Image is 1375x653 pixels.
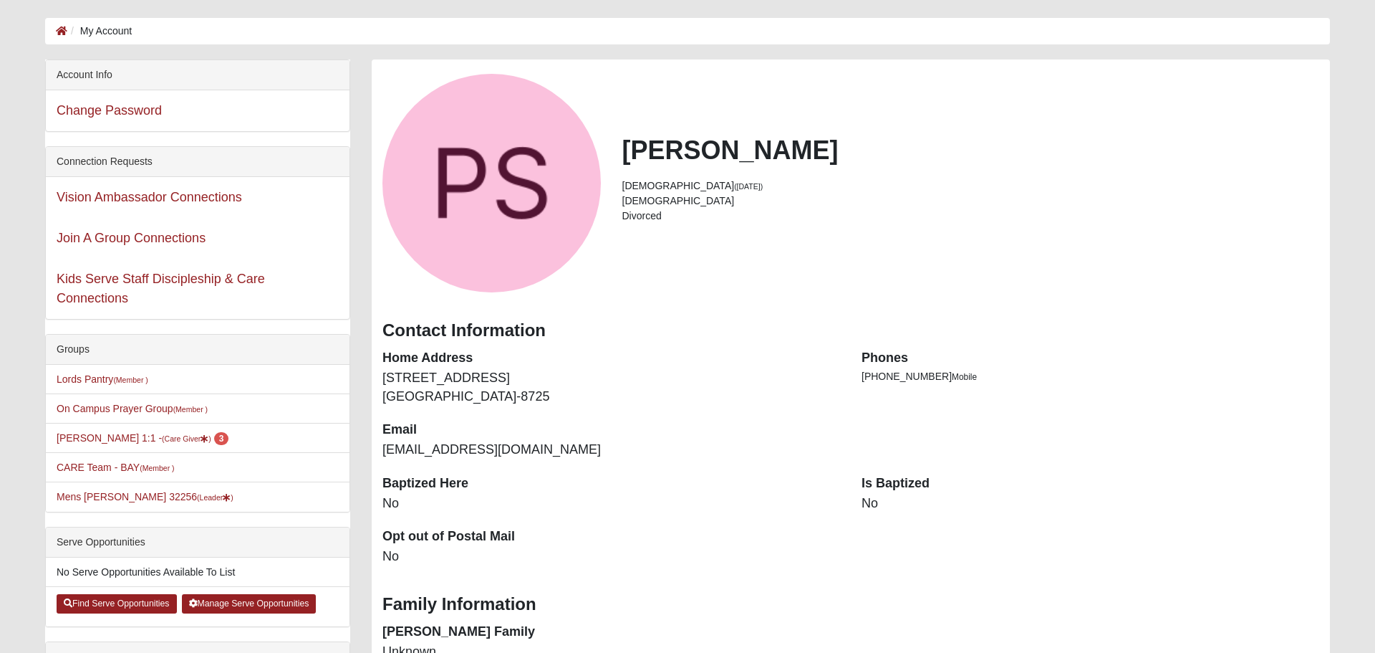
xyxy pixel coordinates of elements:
[57,190,242,204] a: Vision Ambassador Connections
[622,178,1320,194] li: [DEMOGRAPHIC_DATA]
[862,475,1319,493] dt: Is Baptized
[734,182,763,191] small: ([DATE])
[382,320,1319,341] h3: Contact Information
[57,231,206,245] a: Join A Group Connections
[57,373,148,385] a: Lords Pantry(Member )
[382,623,840,642] dt: [PERSON_NAME] Family
[382,175,601,189] a: View Fullsize Photo
[57,594,177,614] a: Find Serve Opportunities
[46,60,349,90] div: Account Info
[57,432,228,444] a: [PERSON_NAME] 1:1 -(Care Giver) 3
[382,475,840,493] dt: Baptized Here
[952,372,977,382] span: Mobile
[382,421,840,439] dt: Email
[382,349,840,368] dt: Home Address
[862,349,1319,368] dt: Phones
[57,491,233,502] a: Mens [PERSON_NAME] 32256(Leader)
[67,24,132,39] li: My Account
[382,441,840,459] dd: [EMAIL_ADDRESS][DOMAIN_NAME]
[46,558,349,587] li: No Serve Opportunities Available To List
[162,434,211,443] small: (Care Giver )
[46,147,349,177] div: Connection Requests
[622,135,1320,166] h2: [PERSON_NAME]
[862,369,1319,384] li: [PHONE_NUMBER]
[57,403,208,414] a: On Campus Prayer Group(Member )
[57,272,265,305] a: Kids Serve Staff Discipleship & Care Connections
[214,432,229,445] span: number of pending members
[197,493,233,502] small: (Leader )
[173,405,208,414] small: (Member )
[46,528,349,558] div: Serve Opportunities
[113,376,148,384] small: (Member )
[140,464,174,472] small: (Member )
[622,209,1320,224] li: Divorced
[46,335,349,365] div: Groups
[382,528,840,546] dt: Opt out of Postal Mail
[382,548,840,566] dd: No
[382,594,1319,615] h3: Family Information
[862,495,1319,513] dd: No
[382,369,840,406] dd: [STREET_ADDRESS] [GEOGRAPHIC_DATA]-8725
[182,594,317,614] a: Manage Serve Opportunities
[57,462,175,473] a: CARE Team - BAY(Member )
[382,495,840,513] dd: No
[622,194,1320,209] li: [DEMOGRAPHIC_DATA]
[57,103,162,118] a: Change Password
